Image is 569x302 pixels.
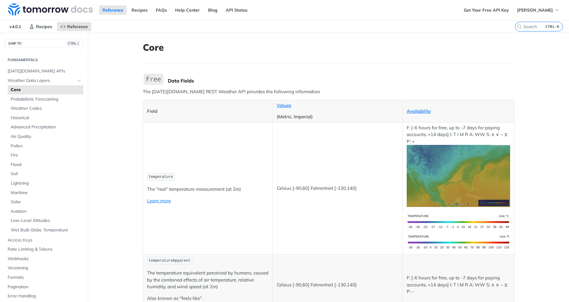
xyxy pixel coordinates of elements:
[8,142,83,151] a: Pollen
[5,57,83,63] h2: Fundamentals
[8,284,82,290] span: Pagination
[11,115,82,121] span: Historical
[517,24,522,29] svg: Search
[8,188,83,197] a: Maritime
[11,96,82,102] span: Probabilistic Forecasting
[5,263,83,273] a: Versioning
[222,6,251,15] a: API Status
[57,22,91,31] a: Reference
[8,85,83,94] a: Core
[8,3,93,16] img: Tomorrow.io Weather API Docs
[8,95,83,104] a: Probabilistic Forecasting
[407,173,510,179] span: Expand image
[11,143,82,149] span: Pollen
[8,237,82,243] span: Access Keys
[8,226,83,235] a: Wet Bulb Globe Temperature
[8,68,82,74] span: [DATE][DOMAIN_NAME] APIs
[407,218,510,224] span: Expand image
[517,7,553,13] span: [PERSON_NAME]
[544,24,561,30] kbd: CTRL-K
[514,6,563,15] button: [PERSON_NAME]
[8,256,82,262] span: Webhooks
[407,239,510,245] span: Expand image
[407,274,510,295] p: F: [-6 hours for free, up to -7 days for paying accounts, +14 days] I: T I M R A: WW S: ∧ ∨ ~ ⧖ P: -
[77,78,82,83] button: Hide subpages for Weather Data Layers
[11,162,82,168] span: Flood
[67,41,80,46] span: CTRL-/
[172,6,203,15] a: Help Center
[8,132,83,141] a: Air Quality
[8,197,83,207] a: Solar
[8,207,83,216] a: Aviation
[277,102,291,108] a: Values
[407,124,510,207] p: F: [-6 hours for free, up to -7 days for paying accounts, +14 days] I: T I M R A: WW S: ∧ ∨ ~ ⧖ P: +
[277,185,398,192] p: Celsius [-90,60] Fahrenheit [-130,140]
[8,216,83,225] a: Low-Level Altitudes
[11,199,82,205] span: Solar
[67,24,88,29] span: Reference
[407,108,431,114] a: Availability
[147,270,269,290] p: The temperature equivalent perceived by humans, caused by the combined effects of air temperature...
[277,282,398,289] p: Celsius [-90,60] Fahrenheit [-130,140]
[26,22,56,31] a: Recipes
[168,78,514,84] div: Data Fields
[143,42,514,53] h1: Core
[11,105,82,112] span: Weather Codes
[8,151,83,160] a: Fire
[5,236,83,245] a: Access Keys
[8,113,83,123] a: Historical
[11,171,82,177] span: Soil
[8,265,82,271] span: Versioning
[11,152,82,158] span: Fire
[11,124,82,130] span: Advanced Precipitation
[8,123,83,132] a: Advanced Precipitation
[128,6,151,15] a: Recipes
[149,175,173,179] span: temperature
[205,6,221,15] a: Blog
[5,67,83,76] a: [DATE][DOMAIN_NAME] APIs
[11,190,82,196] span: Maritime
[277,113,398,120] p: (Metric, Imperial)
[147,186,269,193] p: The "real" temperature measurement (at 2m)
[11,87,82,93] span: Core
[460,6,512,15] a: Get Your Free API Key
[5,273,83,282] a: Formats
[147,198,171,204] a: Learn more
[8,104,83,113] a: Weather Codes
[8,293,82,299] span: Error Handling
[5,254,83,263] a: Webhooks
[147,295,269,302] p: Also known as "feels like".
[5,292,83,301] a: Error Handling
[149,259,190,263] span: temperatureApparent
[8,246,82,252] span: Rate Limiting & Tokens
[143,88,514,95] p: The [DATE][DOMAIN_NAME] REST Weather API provides the following information
[147,108,269,115] p: Field
[5,76,83,85] a: Weather Data LayersHide subpages for Weather Data Layers
[11,208,82,215] span: Aviation
[5,245,83,254] a: Rate Limiting & Tokens
[153,6,170,15] a: FAQs
[8,179,83,188] a: Lightning
[8,160,83,169] a: Flood
[5,39,83,48] button: JUMP TOCTRL-/
[11,134,82,140] span: Air Quality
[11,180,82,186] span: Lightning
[8,274,82,281] span: Formats
[6,22,24,31] span: v4.0.1
[36,24,52,29] span: Recipes
[11,218,82,224] span: Low-Level Altitudes
[11,227,82,233] span: Wet Bulb Globe Temperature
[8,169,83,179] a: Soil
[5,282,83,292] a: Pagination
[8,78,75,84] span: Weather Data Layers
[99,6,127,15] a: Reference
